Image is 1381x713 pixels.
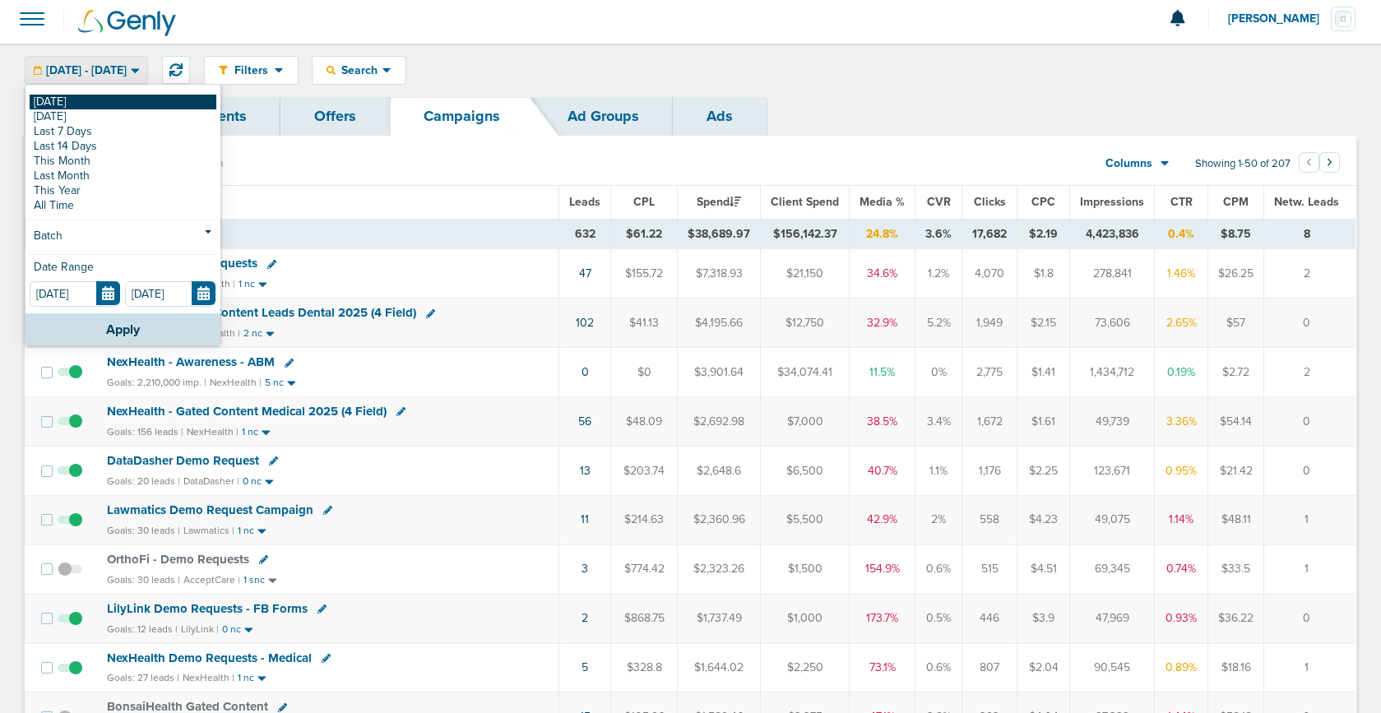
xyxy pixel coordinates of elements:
[678,397,761,447] td: $2,692.98
[534,97,673,136] a: Ad Groups
[107,650,312,665] span: NexHealth Demo Requests - Medical
[611,299,678,348] td: $41.13
[761,397,850,447] td: $7,000
[915,594,962,643] td: 0.5%
[569,195,600,209] span: Leads
[30,109,216,124] a: [DATE]
[1017,643,1070,692] td: $2.04
[1031,195,1055,209] span: CPC
[1264,495,1356,544] td: 1
[761,446,850,495] td: $6,500
[578,414,591,428] a: 56
[1264,299,1356,348] td: 0
[30,95,216,109] a: [DATE]
[1017,299,1070,348] td: $2.15
[678,594,761,643] td: $1,737.49
[107,377,206,389] small: Goals: 2,210,000 imp. |
[678,249,761,299] td: $7,318.93
[1070,446,1155,495] td: 123,671
[30,227,216,248] a: Batch
[107,305,416,320] span: NexHealth - Gated Content Leads Dental 2025 (4 Field)
[1017,446,1070,495] td: $2.25
[678,643,761,692] td: $1,644.02
[962,594,1017,643] td: 446
[336,63,382,77] span: Search
[1017,397,1070,447] td: $1.61
[1208,397,1264,447] td: $54.14
[243,574,265,586] small: 1 snc
[25,313,220,345] button: Apply
[1264,219,1356,249] td: 8
[678,299,761,348] td: $4,195.66
[850,397,915,447] td: 38.5%
[611,643,678,692] td: $328.8
[30,169,216,183] a: Last Month
[1017,544,1070,594] td: $4.51
[974,195,1006,209] span: Clicks
[1274,195,1339,209] span: Netw. Leads
[1105,155,1152,172] span: Columns
[1208,495,1264,544] td: $48.11
[915,219,962,249] td: 3.6%
[1155,397,1208,447] td: 3.36%
[962,219,1017,249] td: 17,682
[107,426,183,438] small: Goals: 156 leads |
[761,495,850,544] td: $5,500
[238,672,254,684] small: 1 nc
[761,544,850,594] td: $1,500
[582,562,588,576] a: 3
[1155,544,1208,594] td: 0.74%
[239,278,255,290] small: 1 nc
[611,397,678,447] td: $48.09
[611,544,678,594] td: $774.42
[1264,348,1356,397] td: 2
[580,464,591,478] a: 13
[915,299,962,348] td: 5.2%
[1264,643,1356,692] td: 1
[30,198,216,213] a: All Time
[962,544,1017,594] td: 515
[915,643,962,692] td: 0.6%
[107,404,387,419] span: NexHealth - Gated Content Medical 2025 (4 Field)
[1155,249,1208,299] td: 1.46%
[243,475,262,488] small: 0 nc
[576,316,594,330] a: 102
[611,446,678,495] td: $203.74
[678,544,761,594] td: $2,323.26
[850,594,915,643] td: 173.7%
[107,354,275,369] span: NexHealth - Awareness - ABM
[107,574,180,586] small: Goals: 30 leads |
[850,446,915,495] td: 40.7%
[761,643,850,692] td: $2,250
[1017,219,1070,249] td: $2.19
[1208,544,1264,594] td: $33.5
[30,139,216,154] a: Last 14 Days
[678,495,761,544] td: $2,360.96
[678,446,761,495] td: $2,648.6
[46,65,127,76] span: [DATE] - [DATE]
[1155,348,1208,397] td: 0.19%
[633,195,655,209] span: CPL
[850,249,915,299] td: 34.6%
[1208,643,1264,692] td: $18.16
[771,195,839,209] span: Client Spend
[962,397,1017,447] td: 1,672
[678,219,761,249] td: $38,689.97
[962,348,1017,397] td: 2,775
[107,525,180,537] small: Goals: 30 leads |
[210,377,262,388] small: NexHealth |
[166,97,280,136] a: Clients
[1070,299,1155,348] td: 73,606
[1070,495,1155,544] td: 49,075
[1155,594,1208,643] td: 0.93%
[962,643,1017,692] td: 807
[238,525,254,537] small: 1 nc
[107,475,180,488] small: Goals: 20 leads |
[850,495,915,544] td: 42.9%
[761,219,850,249] td: $156,142.37
[915,495,962,544] td: 2%
[390,97,534,136] a: Campaigns
[611,495,678,544] td: $214.63
[850,643,915,692] td: 73.1%
[1170,195,1193,209] span: CTR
